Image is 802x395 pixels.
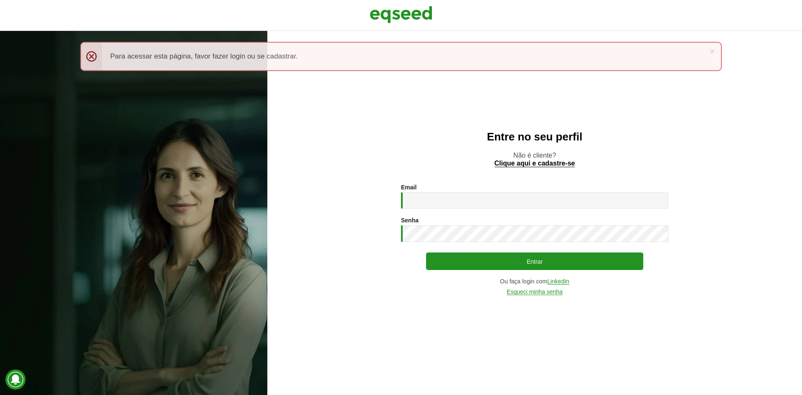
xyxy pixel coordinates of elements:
div: Ou faça login com [401,278,668,285]
label: Senha [401,217,419,223]
div: Para acessar esta página, favor fazer login ou se cadastrar. [80,42,722,71]
a: Clique aqui e cadastre-se [495,160,575,167]
a: Esqueci minha senha [507,289,563,295]
p: Não é cliente? [284,151,785,167]
img: EqSeed Logo [370,4,432,25]
a: LinkedIn [547,278,569,285]
h2: Entre no seu perfil [284,131,785,143]
label: Email [401,184,416,190]
button: Entrar [426,252,643,270]
a: × [710,47,715,56]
